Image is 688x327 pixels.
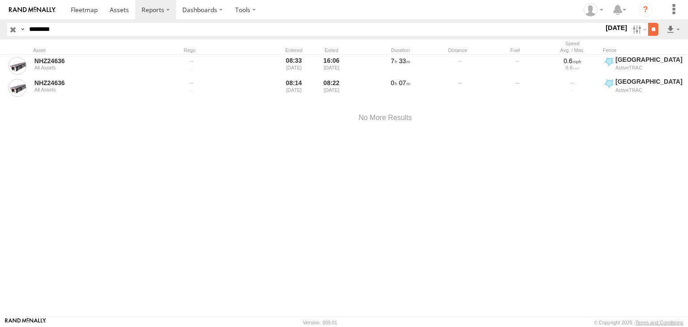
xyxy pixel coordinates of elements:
a: Visit our Website [5,318,46,327]
div: Asset [33,47,159,53]
div: Distance [431,47,485,53]
div: 08:22 [DATE] [314,77,348,98]
span: 0 [391,79,397,86]
div: 0.6 [547,57,598,65]
div: Version: 309.01 [303,320,337,325]
span: 07 [399,79,410,86]
label: [DATE] [604,23,629,33]
div: Rego [184,47,273,53]
img: rand-logo.svg [9,7,56,13]
a: NHZ24636 [34,57,157,65]
div: Duration [374,47,427,53]
a: NHZ24636 [34,79,157,87]
div: 08:14 [DATE] [277,77,311,98]
a: Terms and Conditions [636,320,683,325]
div: © Copyright 2025 - [594,320,683,325]
div: 08:33 [DATE] [277,56,311,76]
div: 0.6 [547,65,598,70]
label: Search Query [19,23,26,36]
div: Fuel [488,47,542,53]
div: Exited [314,47,348,53]
i: ? [638,3,653,17]
label: Search Filter Options [629,23,648,36]
div: Zulema McIntosch [580,3,606,17]
label: Export results as... [666,23,681,36]
div: All Assets [34,87,157,92]
div: 16:06 [DATE] [314,56,348,76]
span: 7 [391,57,397,65]
span: 33 [399,57,410,65]
div: Entered [277,47,311,53]
div: All Assets [34,65,157,70]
